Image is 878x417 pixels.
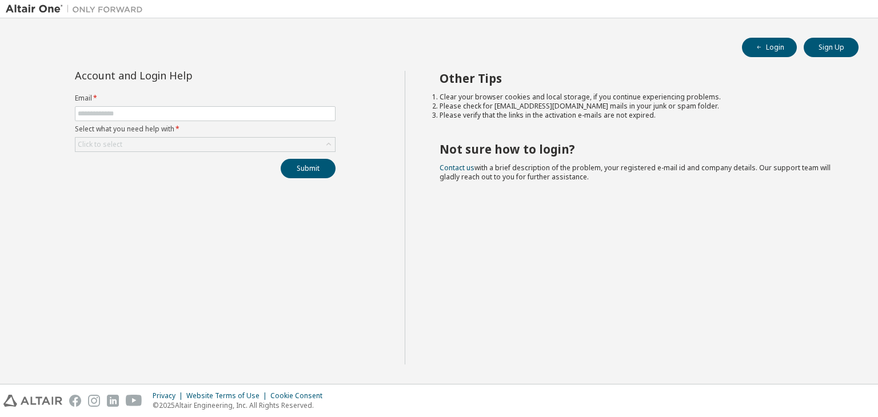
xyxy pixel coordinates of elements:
div: Click to select [78,140,122,149]
img: youtube.svg [126,395,142,407]
h2: Other Tips [440,71,839,86]
div: Account and Login Help [75,71,284,80]
div: Privacy [153,391,186,400]
img: Altair One [6,3,149,15]
li: Clear your browser cookies and local storage, if you continue experiencing problems. [440,93,839,102]
label: Email [75,94,336,103]
button: Submit [281,159,336,178]
img: altair_logo.svg [3,395,62,407]
p: © 2025 Altair Engineering, Inc. All Rights Reserved. [153,400,329,410]
button: Sign Up [804,38,859,57]
div: Website Terms of Use [186,391,270,400]
img: facebook.svg [69,395,81,407]
div: Cookie Consent [270,391,329,400]
img: linkedin.svg [107,395,119,407]
a: Contact us [440,163,474,173]
span: with a brief description of the problem, your registered e-mail id and company details. Our suppo... [440,163,831,182]
label: Select what you need help with [75,125,336,134]
li: Please check for [EMAIL_ADDRESS][DOMAIN_NAME] mails in your junk or spam folder. [440,102,839,111]
li: Please verify that the links in the activation e-mails are not expired. [440,111,839,120]
button: Login [742,38,797,57]
h2: Not sure how to login? [440,142,839,157]
div: Click to select [75,138,335,151]
img: instagram.svg [88,395,100,407]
